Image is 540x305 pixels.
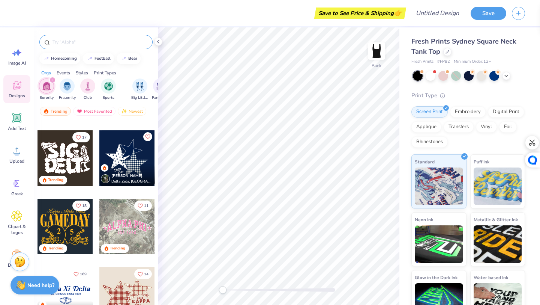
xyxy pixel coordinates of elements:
span: 18 [82,204,87,208]
span: Minimum Order: 12 + [454,59,491,65]
span: Sorority [40,95,54,101]
div: football [94,56,111,60]
button: filter button [131,79,148,101]
div: Accessibility label [219,286,226,294]
span: Water based Ink [474,273,508,281]
button: filter button [152,79,169,101]
button: filter button [101,79,116,101]
span: 169 [80,272,87,276]
img: Sorority Image [42,82,51,91]
button: Like [134,201,152,211]
span: Glow in the Dark Ink [415,273,457,281]
div: filter for Club [80,79,95,101]
img: trend_line.gif [87,56,93,61]
span: Standard [415,158,435,166]
div: Print Type [411,91,525,100]
span: Parent's Weekend [152,95,169,101]
div: Print Types [94,69,116,76]
img: Parent's Weekend Image [156,82,165,91]
span: Fresh Prints Sydney Square Neck Tank Top [411,37,516,56]
img: Fraternity Image [63,82,71,91]
div: Save to See Price & Shipping [316,8,404,19]
div: filter for Parent's Weekend [152,79,169,101]
img: trending.gif [43,109,49,114]
div: homecoming [51,56,77,60]
img: trend_line.gif [121,56,127,61]
button: filter button [39,79,54,101]
img: Back [369,44,384,59]
strong: Need help? [27,282,54,289]
span: Club [84,95,92,101]
input: Try "Alpha" [52,38,148,46]
span: Metallic & Glitter Ink [474,216,518,223]
span: Clipart & logos [4,223,29,236]
div: bear [128,56,137,60]
img: Puff Ink [474,168,522,205]
span: Decorate [8,262,26,268]
button: Like [72,132,90,142]
span: Upload [9,158,24,164]
span: Neon Ink [415,216,433,223]
img: newest.gif [121,109,127,114]
div: Trending [48,177,63,183]
span: Sports [103,95,114,101]
div: Rhinestones [411,136,448,148]
button: Like [72,201,90,211]
img: Neon Ink [415,225,463,263]
div: filter for Sorority [39,79,54,101]
input: Untitled Design [410,6,465,21]
div: Trending [110,246,125,251]
div: Styles [76,69,88,76]
img: trend_line.gif [43,56,49,61]
div: Most Favorited [73,107,115,116]
div: Orgs [41,69,51,76]
span: 14 [144,272,148,276]
span: Designs [9,93,25,99]
button: Like [70,269,90,279]
button: football [83,53,114,64]
div: filter for Sports [101,79,116,101]
button: bear [117,53,141,64]
div: Screen Print [411,106,448,118]
span: Greek [11,191,23,197]
button: homecoming [39,53,80,64]
img: Metallic & Glitter Ink [474,225,522,263]
span: Fraternity [59,95,76,101]
div: Back [372,62,381,69]
button: filter button [80,79,95,101]
div: Trending [40,107,71,116]
img: Sports Image [104,82,113,91]
div: Transfers [444,121,474,133]
div: Embroidery [450,106,486,118]
span: 11 [144,204,148,208]
img: Big Little Reveal Image [136,82,144,91]
button: Save [471,7,506,20]
span: Add Text [8,125,26,131]
div: Vinyl [476,121,497,133]
button: filter button [59,79,76,101]
div: Events [57,69,70,76]
div: Applique [411,121,441,133]
img: most_fav.gif [76,109,82,114]
img: Standard [415,168,463,205]
div: Newest [118,107,146,116]
span: Image AI [8,60,26,66]
span: 17 [82,136,87,139]
span: [PERSON_NAME] [111,173,142,178]
button: Like [134,269,152,279]
span: Fresh Prints [411,59,433,65]
span: Delta Zeta, [GEOGRAPHIC_DATA][US_STATE] [111,179,152,184]
div: filter for Fraternity [59,79,76,101]
span: 👉 [394,8,402,17]
span: Puff Ink [474,158,489,166]
div: Foil [499,121,517,133]
div: Trending [48,246,63,251]
span: # FP82 [437,59,450,65]
div: filter for Big Little Reveal [131,79,148,101]
div: Digital Print [488,106,524,118]
button: Like [143,132,152,141]
span: Big Little Reveal [131,95,148,101]
img: Club Image [84,82,92,91]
